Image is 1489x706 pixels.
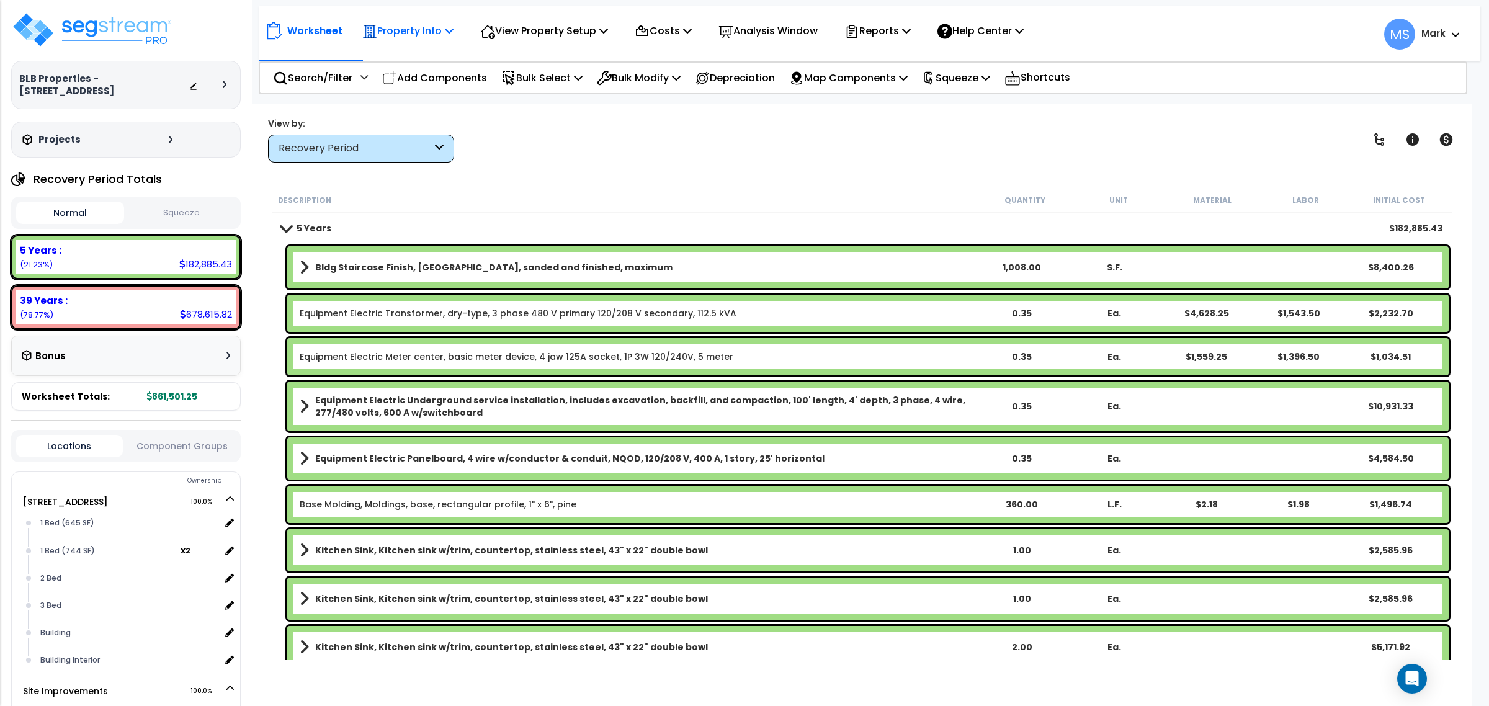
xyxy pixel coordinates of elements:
[20,310,53,320] small: (78.77%)
[315,641,708,653] b: Kitchen Sink, Kitchen sink w/trim, countertop, stainless steel, 43" x 22" double bowl
[977,592,1068,605] div: 1.00
[1161,498,1252,511] div: $2.18
[1193,195,1232,205] small: Material
[977,498,1068,511] div: 360.00
[1345,400,1436,413] div: $10,931.33
[977,400,1068,413] div: 0.35
[1004,195,1045,205] small: Quantity
[1069,641,1160,653] div: Ea.
[300,542,975,559] a: Assembly Title
[16,202,124,224] button: Normal
[315,452,825,465] b: Equipment Electric Panelboard, 4 wire w/conductor & conduit, NQOD, 120/208 V, 400 A, 1 story, 25'...
[300,259,975,276] a: Assembly Title
[315,261,673,274] b: Bldg Staircase Finish, [GEOGRAPHIC_DATA], sanded and finished, maximum
[1345,498,1436,511] div: $1,496.74
[300,638,975,656] a: Assembly Title
[300,351,733,363] a: Individual Item
[1345,351,1436,363] div: $1,034.51
[1345,261,1436,274] div: $8,400.26
[37,516,220,530] div: 1 Bed (645 SF)
[362,22,454,39] p: Property Info
[23,496,108,508] a: [STREET_ADDRESS] 100.0%
[844,22,911,39] p: Reports
[695,69,775,86] p: Depreciation
[1292,195,1319,205] small: Labor
[1345,452,1436,465] div: $4,584.50
[1345,307,1436,319] div: $2,232.70
[1384,19,1415,50] span: MS
[315,544,708,556] b: Kitchen Sink, Kitchen sink w/trim, countertop, stainless steel, 43" x 22" double bowl
[1345,641,1436,653] div: $5,171.92
[315,394,975,419] b: Equipment Electric Underground service installation, includes excavation, backfill, and compactio...
[480,22,608,39] p: View Property Setup
[129,439,236,453] button: Component Groups
[1161,307,1252,319] div: $4,628.25
[315,592,708,605] b: Kitchen Sink, Kitchen sink w/trim, countertop, stainless steel, 43" x 22" double bowl
[37,571,220,586] div: 2 Bed
[37,543,181,558] div: 1 Bed (744 SF)
[1069,544,1160,556] div: Ea.
[11,11,172,48] img: logo_pro_r.png
[20,294,68,307] b: 39 Years :
[37,473,240,488] div: Ownership
[22,390,110,403] span: Worksheet Totals:
[635,22,692,39] p: Costs
[1069,261,1160,274] div: S.F.
[300,450,975,467] a: Assembly Title
[1069,307,1160,319] div: Ea.
[1161,351,1252,363] div: $1,559.25
[597,69,681,86] p: Bulk Modify
[190,494,223,509] span: 100.0%
[1253,498,1344,511] div: $1.98
[16,435,123,457] button: Locations
[300,590,975,607] a: Assembly Title
[278,195,331,205] small: Description
[977,452,1068,465] div: 0.35
[1345,544,1436,556] div: $2,585.96
[20,259,53,270] small: (21.23%)
[300,307,736,319] a: Individual Item
[977,261,1068,274] div: 1,008.00
[37,598,220,613] div: 3 Bed
[181,543,220,558] span: location multiplier
[1373,195,1425,205] small: Initial Cost
[23,685,108,697] a: Site Improvements 100.0%
[998,63,1077,93] div: Shortcuts
[1421,27,1446,40] b: Mark
[1069,452,1160,465] div: Ea.
[688,63,782,92] div: Depreciation
[186,546,190,556] small: 2
[297,222,331,235] b: 5 Years
[180,308,232,321] div: 678,615.82
[1004,69,1070,87] p: Shortcuts
[19,73,189,97] h3: BLB Properties - [STREET_ADDRESS]
[977,641,1068,653] div: 2.00
[287,22,342,39] p: Worksheet
[1069,498,1160,511] div: L.F.
[38,133,81,146] h3: Projects
[190,684,223,699] span: 100.0%
[1069,351,1160,363] div: Ea.
[273,69,352,86] p: Search/Filter
[300,498,576,511] a: Individual Item
[501,69,583,86] p: Bulk Select
[382,69,487,86] p: Add Components
[1345,592,1436,605] div: $2,585.96
[1397,664,1427,694] div: Open Intercom Messenger
[922,69,990,86] p: Squeeze
[375,63,494,92] div: Add Components
[127,202,235,224] button: Squeeze
[1253,351,1344,363] div: $1,396.50
[34,173,162,185] h4: Recovery Period Totals
[37,625,220,640] div: Building
[1069,400,1160,413] div: Ea.
[1389,222,1442,235] div: $182,885.43
[977,351,1068,363] div: 0.35
[279,141,432,156] div: Recovery Period
[268,117,454,130] div: View by:
[1253,307,1344,319] div: $1,543.50
[37,653,220,668] div: Building Interior
[300,394,975,419] a: Assembly Title
[718,22,818,39] p: Analysis Window
[179,257,232,270] div: 182,885.43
